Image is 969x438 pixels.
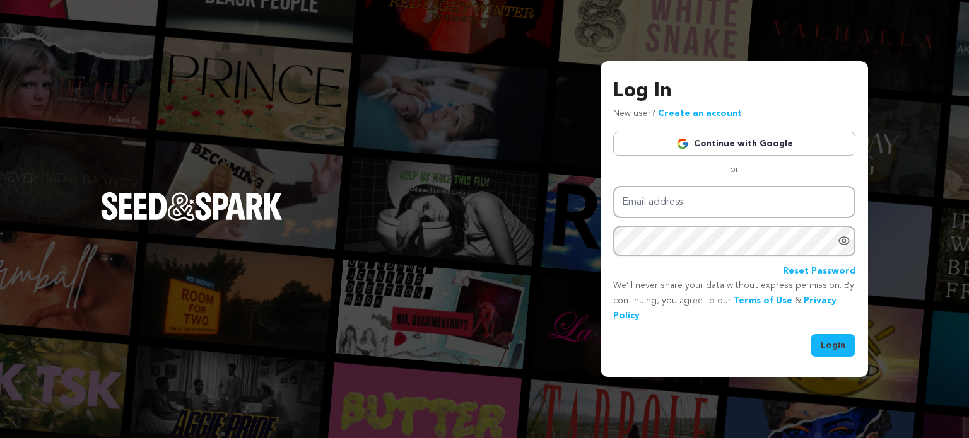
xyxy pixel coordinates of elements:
a: Continue with Google [613,132,855,156]
span: or [722,163,746,176]
img: Google logo [676,137,689,150]
a: Terms of Use [734,296,792,305]
a: Privacy Policy [613,296,837,320]
a: Create an account [658,109,742,118]
input: Email address [613,186,855,218]
p: New user? [613,107,742,122]
a: Reset Password [783,264,855,279]
a: Show password as plain text. Warning: this will display your password on the screen. [838,234,850,247]
p: We’ll never share your data without express permission. By continuing, you agree to our & . [613,279,855,323]
img: Seed&Spark Logo [101,192,283,220]
h3: Log In [613,76,855,107]
a: Seed&Spark Homepage [101,192,283,245]
button: Login [811,334,855,357]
